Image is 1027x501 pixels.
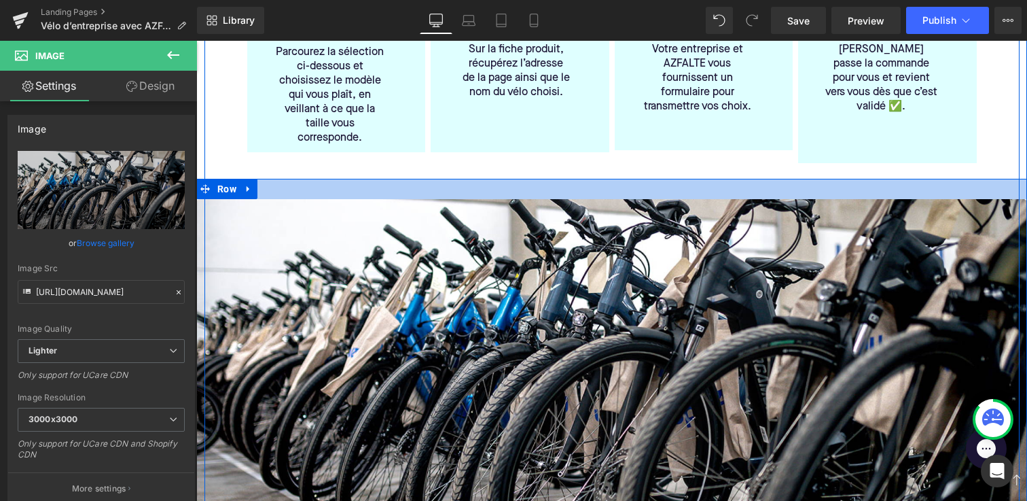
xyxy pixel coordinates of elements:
[922,15,956,26] span: Publish
[43,138,61,158] a: Expand / Collapse
[906,7,989,34] button: Publish
[18,236,185,250] div: or
[629,3,741,71] span: [PERSON_NAME] passe la commande pour vous et revient vers vous dès que c’est validé ✅.
[79,6,187,103] span: Parcourez la sélection ci-dessous et choisissez le modèle qui vous plaît, en veillant à ce que la...
[787,14,810,28] span: Save
[18,324,185,334] div: Image Quality
[18,393,185,402] div: Image Resolution
[41,20,171,31] span: Vélo d’entreprise avec AZFALTE
[72,483,126,495] p: More settings
[18,370,185,390] div: Only support for UCare CDN
[448,3,555,71] span: Votre entreprise et AZFALTE vous fournissent un formulaire pour transmettre vos choix.
[485,7,518,34] a: Tablet
[29,414,77,424] b: 3000x3000
[452,7,485,34] a: Laptop
[706,7,733,34] button: Undo
[197,7,264,34] a: New Library
[35,50,65,61] span: Image
[18,438,185,469] div: Only support for UCare CDN and Shopify CDN
[420,7,452,34] a: Desktop
[994,7,1022,34] button: More
[848,14,884,28] span: Preview
[18,280,185,304] input: Link
[738,7,765,34] button: Redo
[831,7,901,34] a: Preview
[18,138,43,158] span: Row
[101,71,200,101] a: Design
[41,7,197,18] a: Landing Pages
[223,14,255,27] span: Library
[763,383,817,433] iframe: Gorgias live chat messenger
[18,264,185,273] div: Image Src
[77,231,134,255] a: Browse gallery
[29,345,57,356] b: Lighter
[18,116,46,135] div: Image
[266,3,374,57] span: Sur la fiche produit, récupérez l’adresse de la page ainsi que le nom du vélo choisi.
[981,455,1013,487] div: Open Intercom Messenger
[518,7,550,34] a: Mobile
